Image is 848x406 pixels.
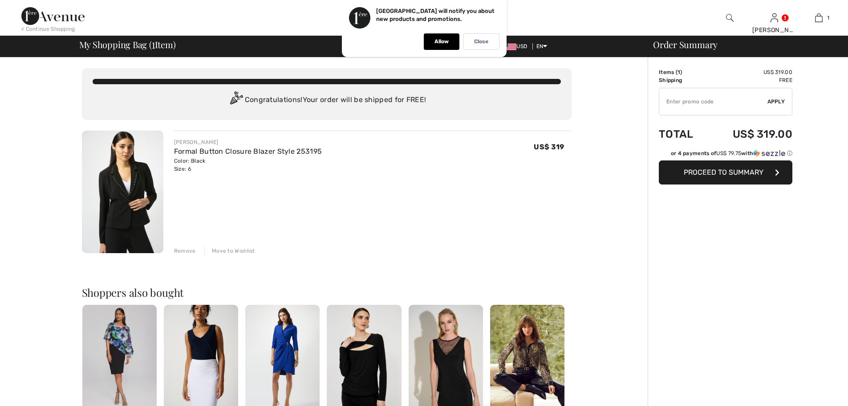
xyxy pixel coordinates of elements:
td: US$ 319.00 [708,68,792,76]
img: My Info [771,12,778,23]
img: My Bag [815,12,823,23]
td: Total [659,119,708,149]
div: Color: Black Size: 6 [174,157,322,173]
td: Free [708,76,792,84]
div: or 4 payments ofUS$ 79.75withSezzle Click to learn more about Sezzle [659,149,792,160]
a: Formal Button Closure Blazer Style 253195 [174,147,322,156]
span: US$ 319 [534,143,564,151]
p: Close [474,38,488,45]
div: < Continue Shopping [21,25,75,33]
div: [PERSON_NAME] [174,138,322,146]
span: 1 [827,14,829,22]
p: Allow [434,38,449,45]
span: Proceed to Summary [684,168,763,176]
span: 1 [152,38,155,49]
img: 1ère Avenue [21,7,85,25]
h2: Shoppers also bought [82,287,572,298]
span: US$ 79.75 [716,150,741,156]
div: Remove [174,247,196,255]
input: Promo code [659,88,767,115]
button: Proceed to Summary [659,160,792,185]
span: 1 [678,69,680,75]
div: Move to Wishlist [204,247,255,255]
img: search the website [726,12,734,23]
div: Order Summary [642,40,843,49]
span: Apply [767,98,785,106]
a: 1 [797,12,840,23]
div: [PERSON_NAME] [752,25,796,35]
td: US$ 319.00 [708,119,792,149]
img: US Dollar [502,43,516,50]
img: Formal Button Closure Blazer Style 253195 [82,131,163,253]
span: USD [502,43,531,49]
span: EN [536,43,548,49]
span: My Shopping Bag ( Item) [79,40,176,49]
div: or 4 payments of with [671,149,792,157]
a: Sign In [771,13,778,22]
td: Shipping [659,76,708,84]
p: [GEOGRAPHIC_DATA] will notify you about new products and promotions. [376,8,495,22]
td: Items ( ) [659,68,708,76]
div: Congratulations! Your order will be shipped for FREE! [93,91,561,109]
img: Congratulation2.svg [227,91,245,109]
img: Sezzle [753,149,785,157]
